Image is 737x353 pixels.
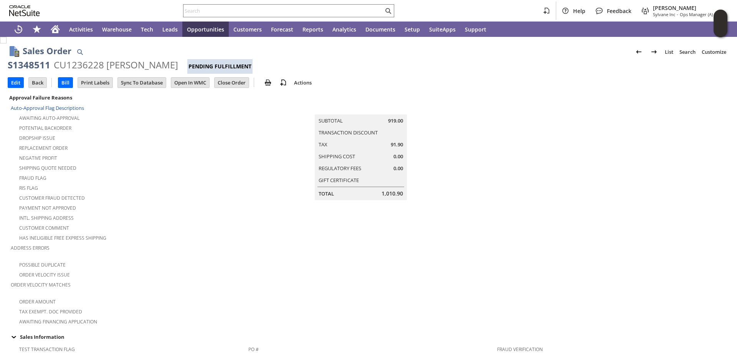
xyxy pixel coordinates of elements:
[19,298,56,305] a: Order Amount
[97,22,136,37] a: Warehouse
[19,272,70,278] a: Order Velocity Issue
[19,225,69,231] a: Customer Comment
[187,59,253,74] div: Pending Fulfillment
[677,12,678,17] span: -
[248,346,259,353] a: PO #
[8,332,729,342] td: Sales Information
[171,78,209,88] input: Open In WMC
[365,26,395,33] span: Documents
[19,235,106,241] a: Has Ineligible Free Express Shipping
[11,104,84,111] a: Auto-Approval Flag Descriptions
[319,177,359,184] a: Gift Certificate
[141,26,153,33] span: Tech
[382,190,403,197] span: 1,010.90
[676,46,699,58] a: Search
[699,46,729,58] a: Customize
[279,78,288,87] img: add-record.svg
[653,12,675,17] span: Sylvane Inc
[11,282,71,288] a: Order Velocity Matches
[183,6,383,15] input: Search
[319,190,334,197] a: Total
[8,59,50,71] div: S1348511
[215,78,249,88] input: Close Order
[58,78,73,88] input: Bill
[714,24,727,38] span: Oracle Guided Learning Widget. To move around, please hold and drag
[19,215,74,221] a: Intl. Shipping Address
[19,318,97,325] a: Awaiting Financing Application
[383,6,393,15] svg: Search
[158,22,182,37] a: Leads
[429,26,456,33] span: SuiteApps
[315,102,407,114] caption: Summary
[69,26,93,33] span: Activities
[78,78,112,88] input: Print Labels
[460,22,491,37] a: Support
[319,117,343,124] a: Subtotal
[9,5,40,16] svg: logo
[51,25,60,34] svg: Home
[19,115,79,121] a: Awaiting Auto-Approval
[19,346,75,353] a: Test Transaction Flag
[271,26,293,33] span: Forecast
[229,22,266,37] a: Customers
[662,46,676,58] a: List
[9,22,28,37] a: Recent Records
[649,47,659,56] img: Next
[102,26,132,33] span: Warehouse
[425,22,460,37] a: SuiteApps
[319,129,378,136] a: Transaction Discount
[19,308,82,315] a: Tax Exempt. Doc Provided
[391,141,403,148] span: 91.90
[28,22,46,37] div: Shortcuts
[8,78,23,88] input: Edit
[332,26,356,33] span: Analytics
[19,205,76,211] a: Payment not approved
[319,165,361,172] a: Regulatory Fees
[266,22,298,37] a: Forecast
[11,245,50,251] a: Address Errors
[19,165,76,171] a: Shipping Quote Needed
[182,22,229,37] a: Opportunities
[400,22,425,37] a: Setup
[19,145,68,151] a: Replacement Order
[19,155,57,161] a: Negative Profit
[23,45,71,57] h1: Sales Order
[393,153,403,160] span: 0.00
[263,78,273,87] img: print.svg
[393,165,403,172] span: 0.00
[291,79,315,86] a: Actions
[653,4,723,12] span: [PERSON_NAME]
[714,10,727,37] iframe: Click here to launch Oracle Guided Learning Help Panel
[388,117,403,124] span: 919.00
[361,22,400,37] a: Documents
[64,22,97,37] a: Activities
[607,7,631,15] span: Feedback
[328,22,361,37] a: Analytics
[187,26,224,33] span: Opportunities
[19,125,71,131] a: Potential Backorder
[19,185,38,191] a: RIS flag
[46,22,64,37] a: Home
[634,47,643,56] img: Previous
[233,26,262,33] span: Customers
[54,59,178,71] div: CU1236228 [PERSON_NAME]
[136,22,158,37] a: Tech
[405,26,420,33] span: Setup
[497,346,543,353] a: Fraud Verification
[19,135,55,141] a: Dropship Issue
[29,78,46,88] input: Back
[573,7,585,15] span: Help
[118,78,166,88] input: Sync To Database
[19,175,46,181] a: Fraud Flag
[14,25,23,34] svg: Recent Records
[465,26,486,33] span: Support
[19,195,85,201] a: Customer Fraud Detected
[19,262,66,268] a: Possible Duplicate
[32,25,41,34] svg: Shortcuts
[75,47,84,56] img: Quick Find
[8,332,726,342] div: Sales Information
[319,141,327,148] a: Tax
[162,26,178,33] span: Leads
[298,22,328,37] a: Reports
[680,12,723,17] span: Ops Manager (A) (F2L)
